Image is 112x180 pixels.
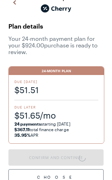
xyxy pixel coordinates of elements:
[14,105,98,110] span: Due Later
[8,149,104,166] button: Confirm and Continue
[8,35,104,55] span: Your 24 -month payment plan for your $924.00 purchase is ready to review.
[14,110,98,121] span: $51.65/mo
[14,79,98,84] span: Due [DATE]
[41,3,71,14] img: cherry_black_logo-DrOE_MJI.svg
[14,121,98,138] span: starting [DATE] total finance charge APR
[14,121,41,126] strong: 24 payments
[9,67,104,75] div: 24-Month Plan
[14,133,30,137] strong: 35.95%
[8,21,104,32] span: Plan details
[14,84,98,96] span: $51.51
[14,127,29,132] strong: $367.11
